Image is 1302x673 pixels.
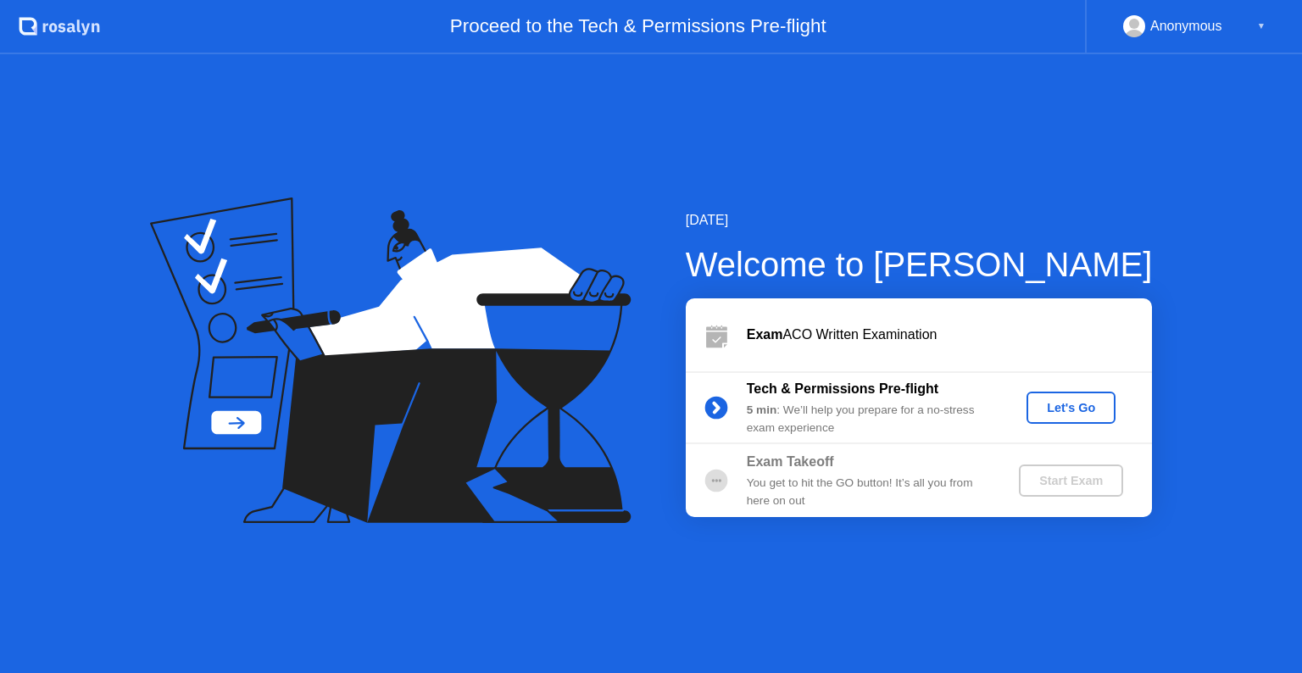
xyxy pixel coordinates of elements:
div: Let's Go [1033,401,1109,414]
div: You get to hit the GO button! It’s all you from here on out [747,475,991,509]
div: Welcome to [PERSON_NAME] [686,239,1153,290]
div: Start Exam [1026,474,1116,487]
div: ACO Written Examination [747,325,1152,345]
div: : We’ll help you prepare for a no-stress exam experience [747,402,991,437]
div: Anonymous [1150,15,1222,37]
b: 5 min [747,403,777,416]
div: [DATE] [686,210,1153,231]
b: Exam [747,327,783,342]
b: Exam Takeoff [747,454,834,469]
button: Let's Go [1027,392,1116,424]
button: Start Exam [1019,464,1123,497]
b: Tech & Permissions Pre-flight [747,381,938,396]
div: ▼ [1257,15,1266,37]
